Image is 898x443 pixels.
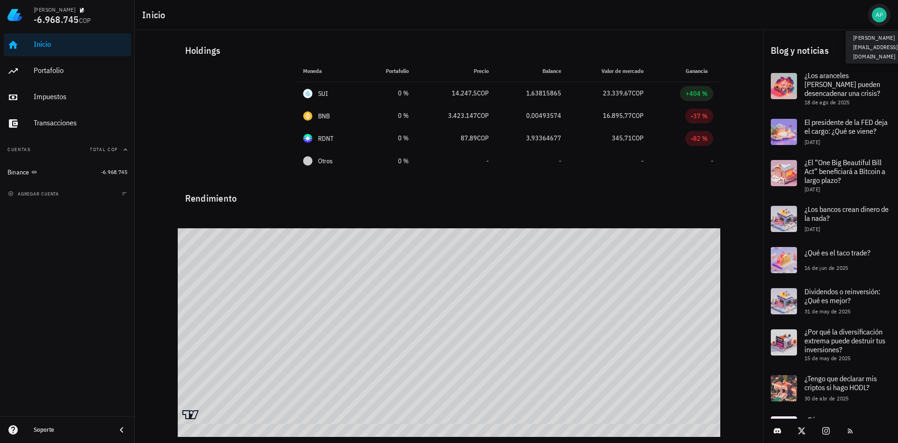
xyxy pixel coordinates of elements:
div: 0 % [369,88,409,98]
div: Portafolio [34,66,127,75]
span: - [559,157,561,165]
a: Binance -6.968.745 [4,161,131,183]
a: ¿El “One Big Beautiful Bill Act” beneficiará a Bitcoin a largo plazo? [DATE] [763,153,898,198]
div: -82 % [691,134,708,143]
th: Balance [496,60,568,82]
div: RDNT-icon [303,134,312,143]
div: SUI [318,89,328,98]
div: 1,63815865 [504,88,561,98]
div: RDNT [318,134,334,143]
span: 14.247,5 [452,89,477,97]
span: - [486,157,489,165]
span: COP [477,134,489,142]
span: COP [477,89,489,97]
span: 345,71 [612,134,632,142]
th: Moneda [296,60,362,82]
div: Blog y noticias [763,36,898,65]
img: LedgiFi [7,7,22,22]
a: ¿Tengo que declarar mis criptos si hago HODL? 30 de abr de 2025 [763,368,898,409]
th: Precio [416,60,497,82]
a: El presidente de la FED deja el cargo: ¿Qué se viene? [DATE] [763,111,898,153]
div: avatar [872,7,887,22]
div: BNB-icon [303,111,312,121]
a: ¿Qué es el taco trade? 16 de jun de 2025 [763,240,898,281]
div: Transacciones [34,118,127,127]
span: 16 de jun de 2025 [804,264,848,271]
a: Charting by TradingView [182,410,199,419]
span: 31 de may de 2025 [804,308,851,315]
span: COP [632,134,644,142]
a: Dividendos o reinversión: ¿Qué es mejor? 31 de may de 2025 [763,281,898,322]
span: 15 de may de 2025 [804,355,851,362]
span: COP [79,16,91,25]
span: [DATE] [804,138,820,145]
span: agregar cuenta [10,191,59,197]
span: El presidente de la FED deja el cargo: ¿Qué se viene? [804,117,888,136]
div: -37 % [691,111,708,121]
div: +404 % [686,89,708,98]
span: - [711,157,713,165]
div: Impuestos [34,92,127,101]
th: Portafolio [362,60,416,82]
div: 0 % [369,111,409,121]
span: COP [632,111,644,120]
span: COP [477,111,489,120]
span: -6.968.745 [34,13,79,26]
span: 3.423.147 [448,111,477,120]
span: ¿Tengo que declarar mis criptos si hago HODL? [804,374,877,392]
span: 87,89 [461,134,477,142]
span: 23.339,67 [603,89,632,97]
span: [DATE] [804,186,820,193]
div: 3,93364677 [504,133,561,143]
span: Ganancia [686,67,713,74]
span: 18 de ago de 2025 [804,99,850,106]
span: Otros [318,156,333,166]
div: 0 % [369,133,409,143]
span: ¿El “One Big Beautiful Bill Act” beneficiará a Bitcoin a largo plazo? [804,158,885,185]
th: Valor de mercado [569,60,651,82]
span: COP [632,89,644,97]
a: ¿Los aranceles [PERSON_NAME] pueden desencadenar una crisis? 18 de ago de 2025 [763,65,898,111]
a: Impuestos [4,86,131,109]
a: ¿Por qué la diversificación extrema puede destruir tus inversiones? 15 de may de 2025 [763,322,898,368]
div: 0,00493574 [504,111,561,121]
div: BNB [318,111,330,121]
span: - [641,157,644,165]
a: ¿Los bancos crean dinero de la nada? [DATE] [763,198,898,240]
div: Soporte [34,426,109,434]
a: Inicio [4,34,131,56]
span: ¿Los aranceles [PERSON_NAME] pueden desencadenar una crisis? [804,71,880,98]
span: ¿Qué es el taco trade? [804,248,870,257]
button: agregar cuenta [6,189,63,198]
div: 0 % [369,156,409,166]
div: Rendimiento [178,183,721,206]
span: -6.968.745 [101,168,127,175]
span: Dividendos o reinversión: ¿Qué es mejor? [804,287,880,305]
div: Inicio [34,40,127,49]
span: ¿Los bancos crean dinero de la nada? [804,204,889,223]
span: [DATE] [804,225,820,232]
h1: Inicio [142,7,169,22]
span: 16.895,77 [603,111,632,120]
div: Holdings [178,36,721,65]
div: SUI-icon [303,89,312,98]
div: [PERSON_NAME] [34,6,75,14]
a: Portafolio [4,60,131,82]
button: CuentasTotal COP [4,138,131,161]
div: Binance [7,168,29,176]
span: 30 de abr de 2025 [804,395,849,402]
a: Transacciones [4,112,131,135]
span: Total COP [90,146,118,153]
span: ¿Por qué la diversificación extrema puede destruir tus inversiones? [804,327,885,354]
